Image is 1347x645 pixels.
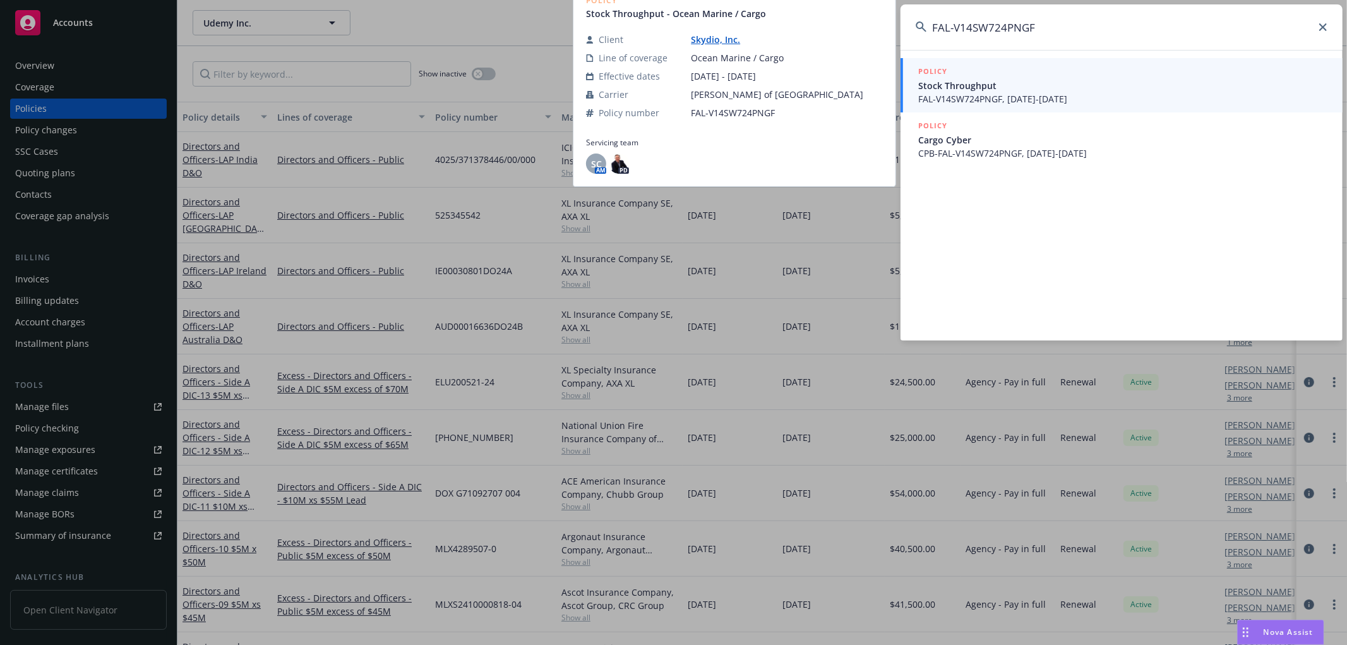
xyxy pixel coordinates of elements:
button: Nova Assist [1237,620,1324,645]
span: Nova Assist [1264,627,1314,637]
a: POLICYCargo CyberCPB-FAL-V14SW724PNGF, [DATE]-[DATE] [901,112,1343,167]
div: Drag to move [1238,620,1254,644]
h5: POLICY [918,119,947,132]
h5: POLICY [918,65,947,78]
span: FAL-V14SW724PNGF, [DATE]-[DATE] [918,92,1327,105]
span: Stock Throughput [918,79,1327,92]
span: Cargo Cyber [918,133,1327,147]
span: CPB-FAL-V14SW724PNGF, [DATE]-[DATE] [918,147,1327,160]
input: Search... [901,4,1343,50]
a: POLICYStock ThroughputFAL-V14SW724PNGF, [DATE]-[DATE] [901,58,1343,112]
